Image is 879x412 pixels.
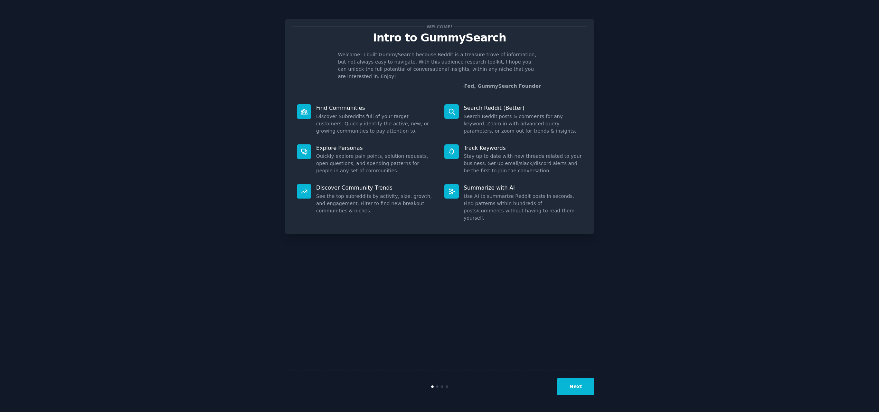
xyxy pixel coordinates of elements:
dd: Quickly explore pain points, solution requests, open questions, and spending patterns for people ... [316,153,435,174]
p: Search Reddit (Better) [464,104,582,112]
p: Summarize with AI [464,184,582,191]
dd: Discover Subreddits full of your target customers. Quickly identify the active, new, or growing c... [316,113,435,135]
p: Find Communities [316,104,435,112]
dd: Stay up to date with new threads related to your business. Set up email/slack/discord alerts and ... [464,153,582,174]
div: - [462,83,541,90]
dd: Search Reddit posts & comments for any keyword. Zoom in with advanced query parameters, or zoom o... [464,113,582,135]
p: Discover Community Trends [316,184,435,191]
a: Fed, GummySearch Founder [464,83,541,89]
p: Track Keywords [464,144,582,152]
p: Welcome! I built GummySearch because Reddit is a treasure trove of information, but not always ea... [338,51,541,80]
p: Intro to GummySearch [292,32,587,44]
span: Welcome! [425,23,454,30]
button: Next [557,378,594,395]
p: Explore Personas [316,144,435,152]
dd: See the top subreddits by activity, size, growth, and engagement. Filter to find new breakout com... [316,193,435,214]
dd: Use AI to summarize Reddit posts in seconds. Find patterns within hundreds of posts/comments with... [464,193,582,222]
